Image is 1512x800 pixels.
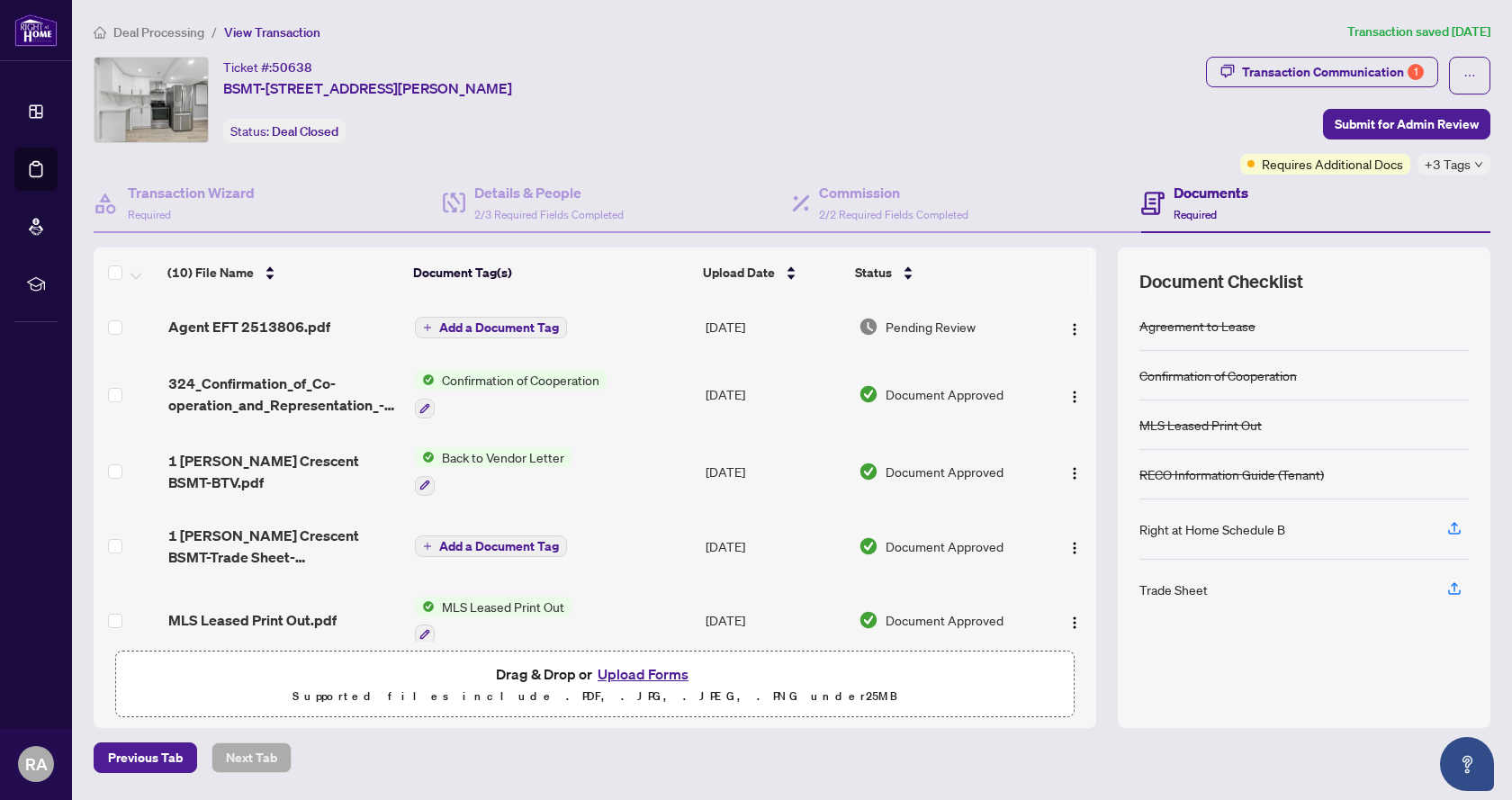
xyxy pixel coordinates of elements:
[1440,737,1494,791] button: Open asap
[415,370,435,390] img: Status Icon
[168,316,330,337] span: Agent EFT 2513806.pdf
[168,609,337,631] span: MLS Leased Print Out.pdf
[108,743,183,772] span: Previous Tab
[1060,532,1089,561] button: Logo
[415,370,607,418] button: Status IconConfirmation of Cooperation
[1425,154,1471,175] span: +3 Tags
[1347,22,1490,42] article: Transaction saved [DATE]
[1067,541,1082,555] img: Logo
[168,373,400,416] span: 324_Confirmation_of_Co-operation_and_Representation_-_Tenant_Landlord_-_PropTx-[PERSON_NAME].pdf
[415,447,435,467] img: Status Icon
[1067,322,1082,337] img: Logo
[415,317,567,338] button: Add a Document Tag
[435,447,571,467] span: Back to Vendor Letter
[415,447,571,496] button: Status IconBack to Vendor Letter
[819,182,968,203] h4: Commission
[167,263,254,283] span: (10) File Name
[1323,109,1490,139] button: Submit for Admin Review
[703,263,775,283] span: Upload Date
[1408,64,1424,80] div: 1
[1335,110,1479,139] span: Submit for Admin Review
[1139,269,1303,294] span: Document Checklist
[859,610,878,630] img: Document Status
[223,119,346,143] div: Status:
[439,540,559,553] span: Add a Document Tag
[859,317,878,337] img: Document Status
[1174,208,1217,221] span: Required
[1060,380,1089,409] button: Logo
[1139,519,1285,539] div: Right at Home Schedule B
[272,59,312,76] span: 50638
[886,610,1003,630] span: Document Approved
[94,26,106,39] span: home
[819,208,968,221] span: 2/2 Required Fields Completed
[1139,365,1297,385] div: Confirmation of Cooperation
[1067,390,1082,404] img: Logo
[1474,160,1483,169] span: down
[435,597,571,616] span: MLS Leased Print Out
[128,208,171,221] span: Required
[439,321,559,334] span: Add a Document Tag
[211,742,292,773] button: Next Tab
[223,57,312,77] div: Ticket #:
[698,433,851,510] td: [DATE]
[1139,415,1262,435] div: MLS Leased Print Out
[423,542,432,551] span: plus
[415,535,567,558] button: Add a Document Tag
[1067,616,1082,630] img: Logo
[1060,312,1089,341] button: Logo
[415,316,567,339] button: Add a Document Tag
[1262,154,1403,174] span: Requires Additional Docs
[696,247,848,298] th: Upload Date
[698,510,851,582] td: [DATE]
[1139,464,1324,484] div: RECO Information Guide (Tenant)
[886,317,976,337] span: Pending Review
[116,652,1074,718] span: Drag & Drop orUpload FormsSupported files include .PDF, .JPG, .JPEG, .PNG under25MB
[224,24,320,40] span: View Transaction
[698,355,851,433] td: [DATE]
[211,22,217,42] li: /
[1206,57,1438,87] button: Transaction Communication1
[1067,466,1082,481] img: Logo
[94,742,197,773] button: Previous Tab
[1139,580,1208,599] div: Trade Sheet
[1060,457,1089,486] button: Logo
[1060,606,1089,634] button: Logo
[94,58,208,142] img: IMG-X12243506_1.jpg
[127,686,1063,707] p: Supported files include .PDF, .JPG, .JPEG, .PNG under 25 MB
[474,208,624,221] span: 2/3 Required Fields Completed
[415,597,571,645] button: Status IconMLS Leased Print Out
[14,13,58,47] img: logo
[855,263,892,283] span: Status
[435,370,607,390] span: Confirmation of Cooperation
[1463,69,1476,82] span: ellipsis
[415,597,435,616] img: Status Icon
[859,384,878,404] img: Document Status
[272,123,338,139] span: Deal Closed
[859,536,878,556] img: Document Status
[1174,182,1248,203] h4: Documents
[25,751,48,777] span: RA
[415,535,567,557] button: Add a Document Tag
[848,247,1038,298] th: Status
[160,247,406,298] th: (10) File Name
[223,77,512,99] span: BSMT-[STREET_ADDRESS][PERSON_NAME]
[886,384,1003,404] span: Document Approved
[168,525,400,568] span: 1 [PERSON_NAME] Crescent BSMT-Trade Sheet-[PERSON_NAME] to Review.pdf
[859,462,878,481] img: Document Status
[592,662,694,686] button: Upload Forms
[1139,316,1255,336] div: Agreement to Lease
[168,450,400,493] span: 1 [PERSON_NAME] Crescent BSMT-BTV.pdf
[113,24,204,40] span: Deal Processing
[698,298,851,355] td: [DATE]
[423,323,432,332] span: plus
[698,582,851,660] td: [DATE]
[886,536,1003,556] span: Document Approved
[496,662,694,686] span: Drag & Drop or
[474,182,624,203] h4: Details & People
[406,247,696,298] th: Document Tag(s)
[1242,58,1424,86] div: Transaction Communication
[886,462,1003,481] span: Document Approved
[128,182,255,203] h4: Transaction Wizard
